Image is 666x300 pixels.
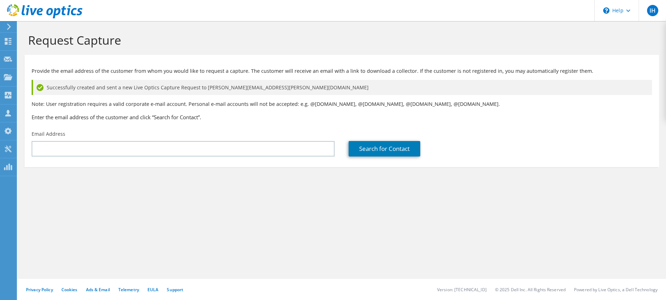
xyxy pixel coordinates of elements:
a: Cookies [61,287,78,293]
a: Telemetry [118,287,139,293]
li: © 2025 Dell Inc. All Rights Reserved [495,287,566,293]
li: Version: [TECHNICAL_ID] [437,287,487,293]
label: Email Address [32,130,65,138]
svg: \n [603,7,609,14]
a: Search for Contact [349,141,420,157]
a: Privacy Policy [26,287,53,293]
p: Provide the email address of the customer from whom you would like to request a capture. The cust... [32,67,652,75]
a: Ads & Email [86,287,110,293]
h1: Request Capture [28,33,652,47]
span: Successfully created and sent a new Live Optics Capture Request to [PERSON_NAME][EMAIL_ADDRESS][P... [47,84,369,91]
a: EULA [147,287,158,293]
h3: Enter the email address of the customer and click “Search for Contact”. [32,113,652,121]
span: IH [647,5,658,16]
a: Support [167,287,183,293]
li: Powered by Live Optics, a Dell Technology [574,287,658,293]
p: Note: User registration requires a valid corporate e-mail account. Personal e-mail accounts will ... [32,100,652,108]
